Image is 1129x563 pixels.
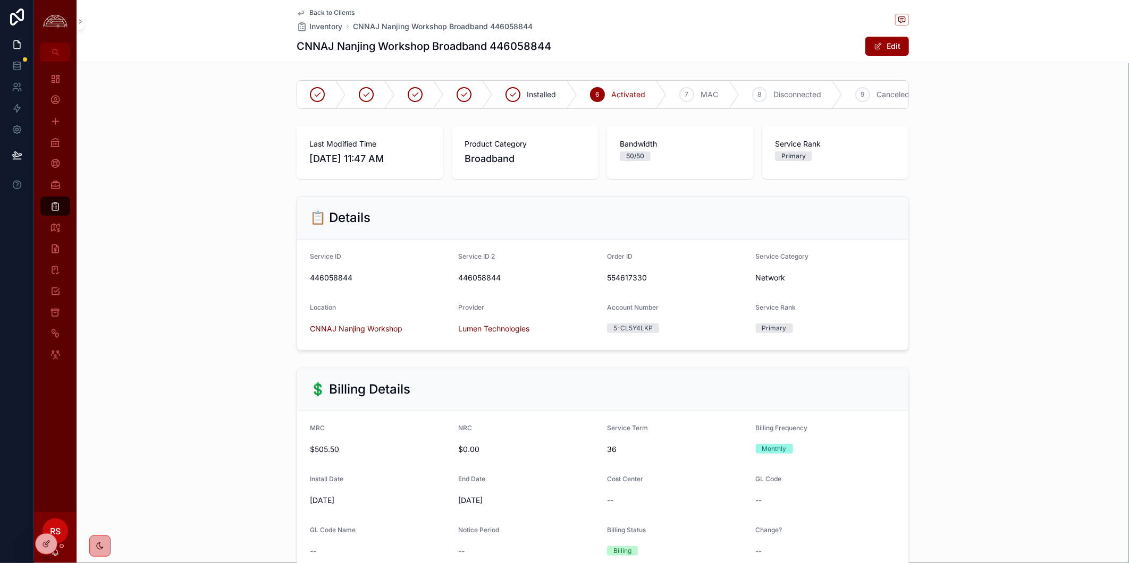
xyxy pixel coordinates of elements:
span: Billing Frequency [756,424,808,432]
span: 446058844 [310,272,450,283]
span: Broadband [465,151,515,166]
span: $505.50 [310,444,450,455]
span: Install Date [310,475,343,483]
span: Account Number [607,303,659,311]
span: GL Code [756,475,782,483]
span: -- [310,546,316,557]
span: Service Rank [775,139,896,149]
span: Provider [459,303,485,311]
span: 6 [596,90,600,99]
div: Primary [781,151,806,161]
span: Canceled [877,89,909,100]
span: Installed [527,89,556,100]
span: Service ID 2 [459,252,495,260]
span: Bandwidth [620,139,741,149]
span: Back to Clients [309,8,355,17]
span: GL Code Name [310,526,356,534]
span: Cost Center [607,475,643,483]
span: Network [756,272,786,283]
span: 8 [758,90,762,99]
span: -- [756,495,762,506]
span: $0.00 [459,444,599,455]
span: -- [756,546,762,557]
span: Order ID [607,252,633,260]
a: Lumen Technologies [459,323,530,334]
span: Notice Period [459,526,500,534]
div: Primary [762,323,787,333]
span: Service Term [607,424,648,432]
span: Activated [611,89,645,100]
span: Service Rank [756,303,796,311]
div: Monthly [762,444,787,454]
h1: CNNAJ Nanjing Workshop Broadband 446058844 [297,39,551,54]
h2: 📋 Details [310,209,370,226]
span: End Date [459,475,486,483]
span: MRC [310,424,325,432]
span: Billing Status [607,526,646,534]
span: 7 [685,90,689,99]
span: -- [607,495,613,506]
span: Last Modified Time [309,139,431,149]
a: Inventory [297,21,342,32]
div: scrollable content [34,62,77,378]
div: Billing [613,546,631,556]
span: Disconnected [773,89,821,100]
div: 50/50 [626,151,644,161]
h2: 💲 Billing Details [310,381,410,398]
span: -- [459,546,465,557]
span: [DATE] [459,495,599,506]
span: Inventory [309,21,342,32]
span: 36 [607,444,747,455]
button: Edit [865,37,909,56]
span: 554617330 [607,272,747,283]
span: [DATE] 11:47 AM [309,151,431,166]
span: Location [310,303,336,311]
a: CNNAJ Nanjing Workshop [310,323,402,334]
span: 446058844 [459,272,599,283]
span: RS [50,525,61,538]
span: MAC [701,89,718,100]
span: [DATE] [310,495,450,506]
a: CNNAJ Nanjing Workshop Broadband 446058844 [353,21,533,32]
img: App logo [40,13,70,30]
span: Service ID [310,252,341,260]
span: 9 [861,90,865,99]
span: Change? [756,526,782,534]
a: Back to Clients [297,8,355,17]
span: Product Category [465,139,586,149]
span: NRC [459,424,473,432]
span: Service Category [756,252,809,260]
div: 5-CL5Y4LKP [613,323,653,333]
